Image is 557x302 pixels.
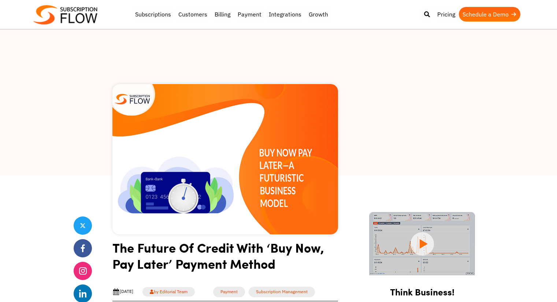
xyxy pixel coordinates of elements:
[305,7,332,22] a: Growth
[112,288,133,295] div: [DATE]
[142,287,195,297] a: by Editorial Team
[112,84,338,234] img: Buy-Now-Pay-Later
[459,7,520,22] a: Schedule a Demo
[131,7,175,22] a: Subscriptions
[434,7,459,22] a: Pricing
[361,278,484,301] h2: Think Business!
[249,287,315,297] a: Subscription Management
[265,7,305,22] a: Integrations
[234,7,265,22] a: Payment
[112,239,338,277] h1: The Future Of Credit With ‘Buy Now, Pay Later’ Payment Method
[175,7,211,22] a: Customers
[33,5,97,24] img: Subscriptionflow
[369,212,475,275] img: intro video
[211,7,234,22] a: Billing
[213,287,245,297] a: Payment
